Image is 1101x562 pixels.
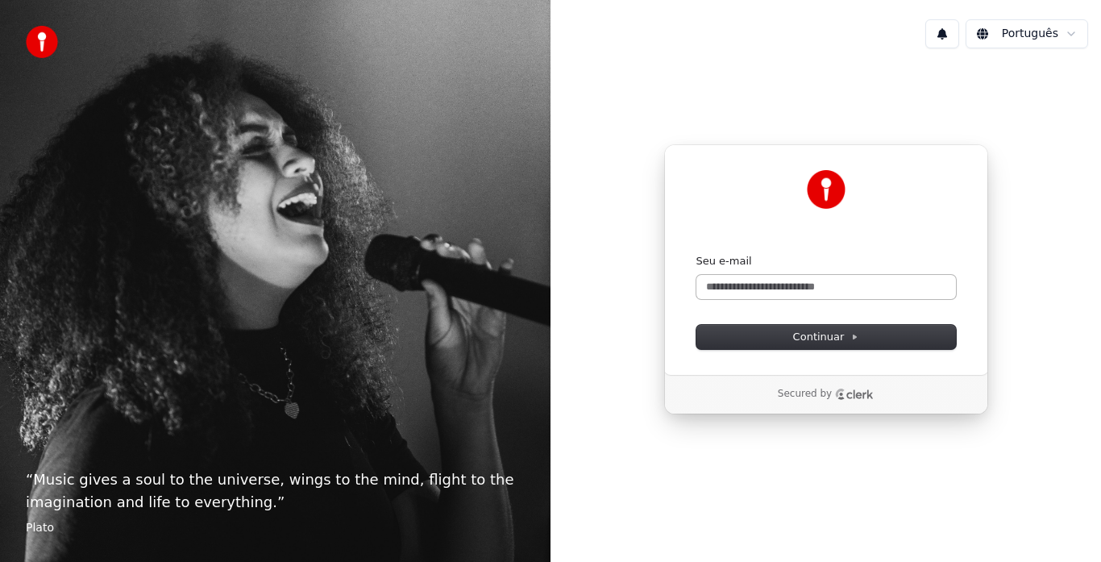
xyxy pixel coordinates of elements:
span: Continuar [793,330,859,344]
img: Youka [807,170,845,209]
label: Seu e-mail [696,254,752,269]
p: Secured by [778,388,832,401]
a: Clerk logo [835,389,874,400]
footer: Plato [26,520,525,536]
img: youka [26,26,58,58]
p: “ Music gives a soul to the universe, wings to the mind, flight to the imagination and life to ev... [26,468,525,514]
button: Continuar [696,325,956,349]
